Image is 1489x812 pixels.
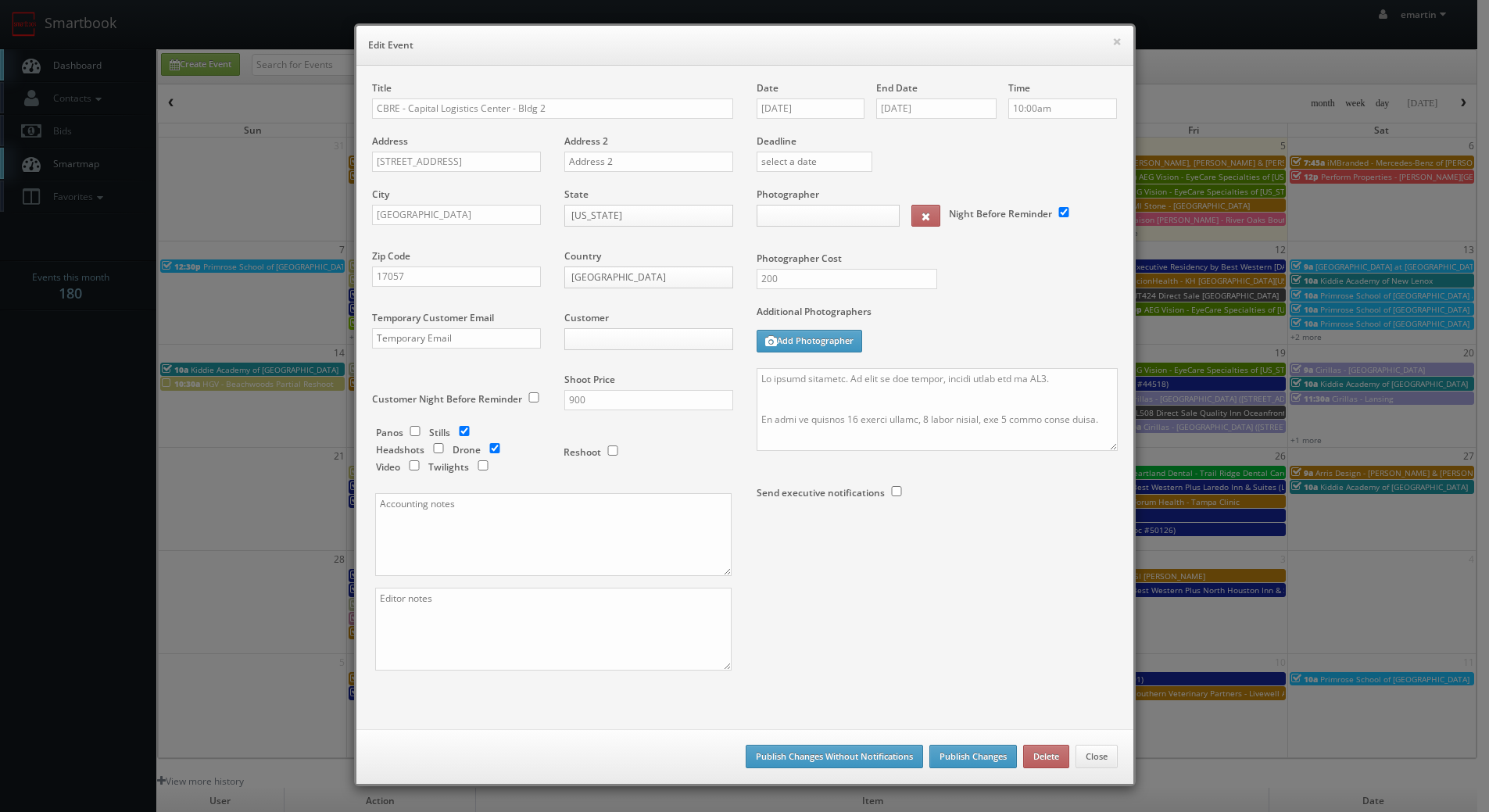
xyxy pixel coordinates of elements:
button: Delete [1023,745,1069,768]
label: City [372,188,389,201]
button: × [1112,36,1122,47]
input: City [372,205,541,225]
label: Photographer Cost [745,252,1129,265]
button: Publish Changes Without Notifications [746,745,923,768]
input: Address 2 [564,152,733,172]
label: Time [1008,81,1030,95]
span: [GEOGRAPHIC_DATA] [571,267,712,288]
input: Address [372,152,541,172]
input: select a date [757,152,873,172]
input: Select a date [757,98,865,119]
label: Send executive notifications [757,486,885,499]
button: Add Photographer [757,330,862,352]
a: [US_STATE] [564,205,733,227]
label: Country [564,249,601,263]
label: Zip Code [372,249,410,263]
label: Temporary Customer Email [372,311,494,324]
label: Address 2 [564,134,608,148]
label: Drone [453,443,481,456]
label: Address [372,134,408,148]
label: Customer Night Before Reminder [372,392,522,406]
a: [GEOGRAPHIC_DATA] [564,266,733,288]
label: Title [372,81,392,95]
label: Night Before Reminder [949,207,1052,220]
label: Date [757,81,779,95]
button: Publish Changes [929,745,1017,768]
label: Video [376,460,400,474]
label: Deadline [745,134,1129,148]
label: Shoot Price [564,373,615,386]
button: Close [1076,745,1118,768]
input: Select a date [876,98,997,119]
label: Panos [376,426,403,439]
label: Stills [429,426,450,439]
span: [US_STATE] [571,206,712,226]
label: Additional Photographers [757,305,1118,326]
label: End Date [876,81,918,95]
input: Zip Code [372,266,541,287]
input: Photographer Cost [757,269,937,289]
h6: Edit Event [368,38,1122,53]
input: Shoot Price [564,390,733,410]
label: Customer [564,311,609,324]
label: Reshoot [564,445,601,459]
input: Temporary Email [372,328,541,349]
input: Title [372,98,733,119]
label: Headshots [376,443,424,456]
label: State [564,188,589,201]
label: Photographer [757,188,819,201]
label: Twilights [428,460,469,474]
